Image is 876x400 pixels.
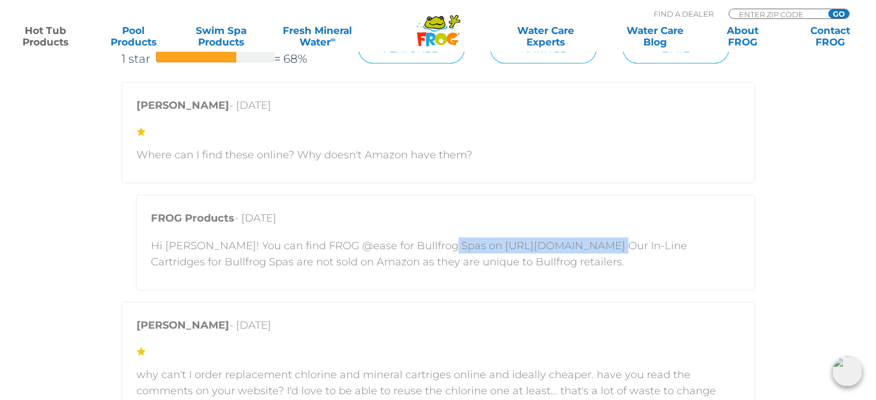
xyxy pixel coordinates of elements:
[828,9,849,18] input: GO
[136,317,740,338] p: - [DATE]
[330,35,335,44] sup: ∞
[136,146,740,162] p: Where can I find these online? Why doesn't Amazon have them?
[99,25,167,48] a: PoolProducts
[490,25,601,48] a: Water CareExperts
[136,98,229,111] strong: [PERSON_NAME]
[275,25,360,48] a: Fresh MineralWater∞
[136,97,740,119] p: - [DATE]
[122,49,156,67] span: 1 star
[654,9,714,19] p: Find A Dealer
[151,209,740,231] p: - [DATE]
[187,25,255,48] a: Swim SpaProducts
[708,25,776,48] a: AboutFROG
[151,237,740,269] p: Hi [PERSON_NAME]! You can find FROG @ease for Bullfrog Spas on [URL][DOMAIN_NAME] Our In-Line Car...
[122,49,333,67] a: 1 star= 68%
[738,9,816,19] input: Zip Code Form
[621,25,689,48] a: Water CareBlog
[151,211,234,224] strong: FROG Products
[832,356,862,386] img: openIcon
[797,25,864,48] a: ContactFROG
[136,318,229,331] strong: [PERSON_NAME]
[12,25,79,48] a: Hot TubProducts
